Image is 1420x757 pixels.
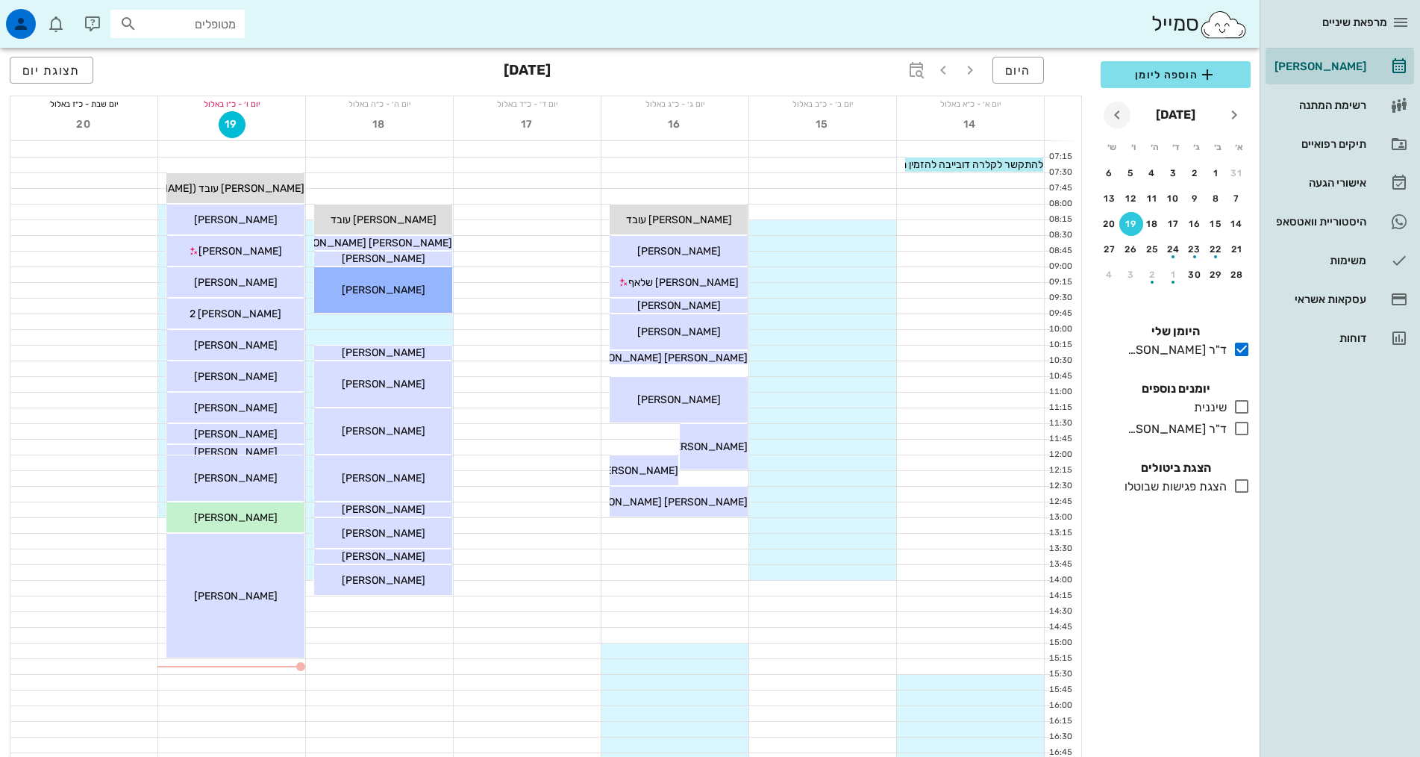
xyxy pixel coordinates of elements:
div: יום א׳ - כ״א באלול [897,96,1044,111]
span: [PERSON_NAME] [194,428,278,440]
button: 2 [1183,161,1207,185]
div: 7 [1225,193,1249,204]
div: 15:30 [1045,668,1075,681]
span: תג [44,12,53,21]
span: 17 [514,118,541,131]
span: [PERSON_NAME] [342,284,425,296]
div: יום ב׳ - כ״ב באלול [749,96,896,111]
span: [PERSON_NAME] 2 [190,308,281,320]
div: דוחות [1272,332,1366,344]
span: [PERSON_NAME] [342,472,425,485]
button: [DATE] [1150,100,1201,130]
span: הוספה ליומן [1113,66,1239,84]
button: 31 [1225,161,1249,185]
a: אישורי הגעה [1266,165,1414,201]
div: 17 [1162,219,1186,229]
span: [PERSON_NAME] [342,574,425,587]
span: 15 [810,118,836,131]
h4: הצגת ביטולים [1101,459,1251,477]
button: 15 [810,111,836,138]
span: [PERSON_NAME] [PERSON_NAME] [578,496,748,508]
div: 07:45 [1045,182,1075,195]
div: 6 [1098,168,1122,178]
div: 10:30 [1045,355,1075,367]
div: יום ה׳ - כ״ה באלול [306,96,453,111]
div: 16:00 [1045,700,1075,712]
div: יום ג׳ - כ״ג באלול [601,96,748,111]
button: 19 [1119,212,1143,236]
div: משימות [1272,255,1366,267]
button: 15 [1204,212,1228,236]
button: 30 [1183,263,1207,287]
div: עסקאות אשראי [1272,293,1366,305]
span: [PERSON_NAME] [194,472,278,485]
span: 16 [662,118,689,131]
button: 5 [1119,161,1143,185]
a: [PERSON_NAME] [1266,49,1414,84]
span: להתקשר לקלרה דובייבה להזמין תור [892,158,1043,171]
h4: יומנים נוספים [1101,380,1251,398]
div: 14 [1225,219,1249,229]
th: ב׳ [1208,134,1227,160]
button: 19 [219,111,245,138]
div: תיקים רפואיים [1272,138,1366,150]
div: 15:00 [1045,637,1075,649]
button: 4 [1098,263,1122,287]
div: 1 [1162,270,1186,280]
span: [PERSON_NAME] [637,393,721,406]
div: 2 [1140,270,1164,280]
button: 16 [1183,212,1207,236]
div: 18 [1140,219,1164,229]
span: [PERSON_NAME] [342,252,425,265]
th: א׳ [1230,134,1249,160]
span: [PERSON_NAME] [PERSON_NAME] [578,352,748,364]
div: 13 [1098,193,1122,204]
h3: [DATE] [504,57,551,87]
button: 14 [1225,212,1249,236]
div: 11:45 [1045,433,1075,446]
div: ד"ר [PERSON_NAME] [1122,420,1227,438]
button: היום [992,57,1044,84]
div: אישורי הגעה [1272,177,1366,189]
button: 2 [1140,263,1164,287]
div: 13:45 [1045,558,1075,571]
div: 20 [1098,219,1122,229]
div: 10:45 [1045,370,1075,383]
div: 14:45 [1045,621,1075,634]
button: 28 [1225,263,1249,287]
div: 16:15 [1045,715,1075,728]
div: 22 [1204,244,1228,255]
span: 18 [366,118,393,131]
div: 08:00 [1045,198,1075,211]
button: 3 [1119,263,1143,287]
div: 09:45 [1045,308,1075,320]
div: 30 [1183,270,1207,280]
button: 21 [1225,237,1249,261]
div: שיננית [1188,399,1227,417]
button: הוספה ליומן [1101,61,1251,88]
th: ג׳ [1187,134,1207,160]
button: 17 [1162,212,1186,236]
span: [PERSON_NAME] [194,214,278,226]
span: תצוגת יום [22,63,81,78]
span: היום [1005,63,1031,78]
button: 29 [1204,263,1228,287]
a: דוחות [1266,320,1414,356]
button: 13 [1098,187,1122,211]
span: [PERSON_NAME] עובד [331,214,437,226]
div: 12:15 [1045,464,1075,477]
div: 09:00 [1045,261,1075,273]
div: 1 [1204,168,1228,178]
div: 12:00 [1045,449,1075,461]
button: 20 [71,111,98,138]
button: 25 [1140,237,1164,261]
span: [PERSON_NAME] עובד [626,214,732,226]
span: [PERSON_NAME] [342,346,425,359]
span: [PERSON_NAME] [194,339,278,352]
h4: היומן שלי [1101,323,1251,340]
span: 19 [219,118,245,131]
button: 1 [1204,161,1228,185]
span: [PERSON_NAME] [664,440,748,453]
div: 19 [1119,219,1143,229]
button: 18 [1140,212,1164,236]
